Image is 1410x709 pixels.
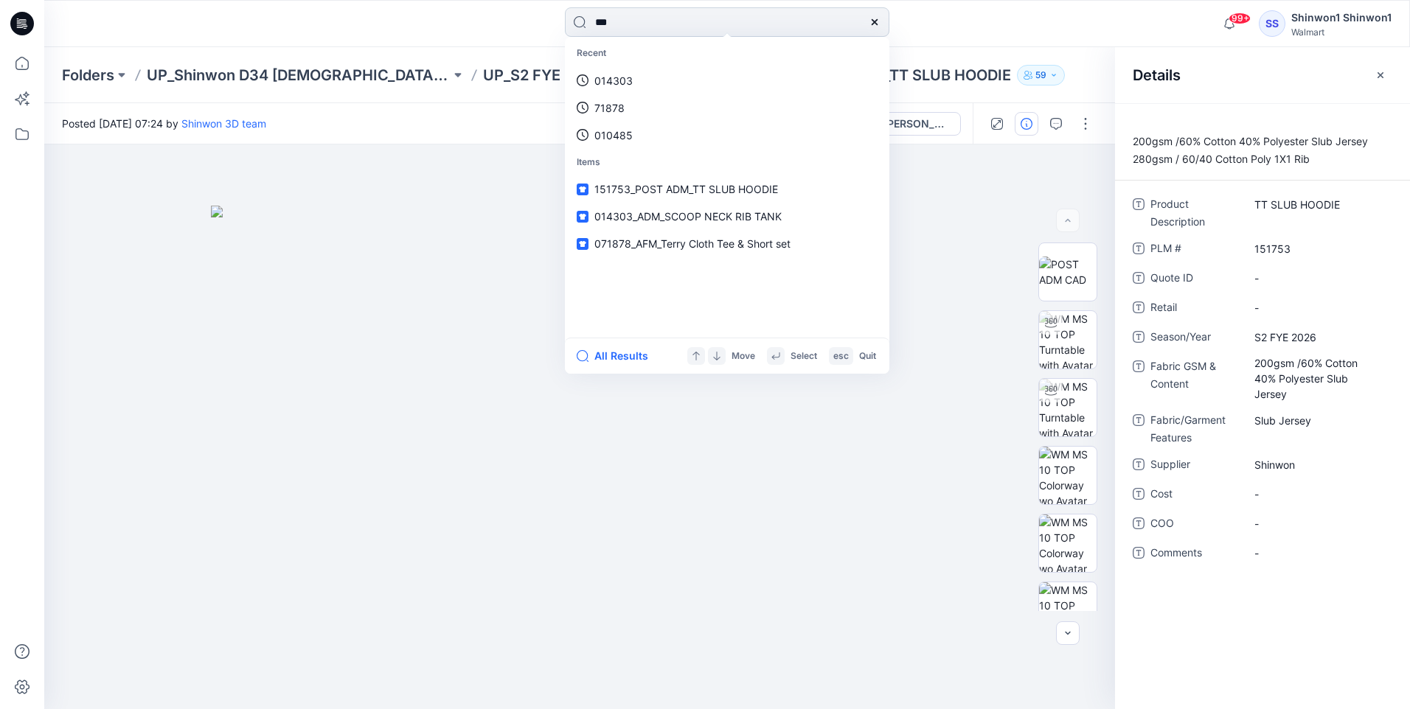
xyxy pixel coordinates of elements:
span: TT SLUB HOODIE [1254,197,1383,212]
p: Recent [568,40,886,67]
span: - [1254,545,1383,561]
span: Quote ID [1150,269,1239,290]
span: 99+ [1229,13,1251,24]
p: 71878 [594,100,625,116]
span: Supplier [1150,455,1239,476]
div: Shinwon1 Shinwon1 [1291,9,1392,27]
a: 010485 [568,122,886,149]
span: PLM # [1150,240,1239,260]
img: WM MS 10 TOP Front wo Avatar [1039,582,1097,640]
span: COO [1150,514,1239,535]
a: Folders [62,65,114,85]
div: Walmart [1291,27,1392,38]
button: All Results [577,347,658,365]
div: SS [1259,10,1285,37]
img: WM MS 10 TOP Colorway wo Avatar [1039,514,1097,572]
span: - [1254,300,1383,315]
img: WM MS 10 TOP Turntable with Avatar [1039,379,1097,436]
span: Posted [DATE] 07:24 by [62,116,266,131]
p: Select [791,349,817,364]
a: 014303_ADM_SCOOP NECK RIB TANK [568,203,886,230]
button: Details [1015,112,1038,136]
a: Shinwon 3D team [181,117,266,130]
p: 59 [1035,67,1046,83]
p: 014303 [594,73,633,88]
span: - [1254,516,1383,531]
a: 071878_AFM_Terry Cloth Tee & Short set [568,230,886,257]
span: Slub Jersey [1254,413,1383,428]
span: S2 FYE 2026 [1254,329,1383,345]
span: 071878_AFM_Terry Cloth Tee & Short set [594,237,791,250]
img: WM MS 10 TOP Turntable with Avatar [1039,311,1097,369]
button: 59 [1017,65,1065,85]
span: 014303_ADM_SCOOP NECK RIB TANK [594,210,782,223]
span: Cost [1150,485,1239,506]
p: Quit [859,349,876,364]
a: UP_Shinwon D34 [DEMOGRAPHIC_DATA] Knit Tops [147,65,451,85]
a: 71878 [568,94,886,122]
p: 010485 [594,128,633,143]
p: Move [732,349,755,364]
span: Shinwon [1254,457,1383,472]
span: Comments [1150,544,1239,565]
span: Fabric/Garment Features [1150,411,1239,447]
p: Items [568,149,886,176]
img: POST ADM CAD [1039,256,1097,287]
img: eyJhbGciOiJIUzI1NiIsImtpZCI6IjAiLCJzbHQiOiJzZXMiLCJ0eXAiOiJKV1QifQ.eyJkYXRhIjp7InR5cGUiOiJzdG9yYW... [211,206,948,709]
a: 014303 [568,67,886,94]
span: Fabric GSM & Content [1150,357,1239,402]
p: esc [833,349,849,364]
button: [PERSON_NAME] [858,112,961,136]
a: UP_S2 FYE 2026 D34 Missy Tops [483,65,718,85]
a: 151753_POST ADM_TT SLUB HOODIE [568,175,886,203]
span: - [1254,486,1383,502]
span: 200gsm /60% Cotton 40% Polyester Slub Jersey [1254,355,1383,402]
div: [PERSON_NAME] [883,116,951,132]
span: Season/Year [1150,328,1239,349]
h2: Details [1133,66,1181,84]
span: 151753 [1254,241,1383,256]
span: 151753_POST ADM_TT SLUB HOODIE [594,183,778,195]
p: 200gsm /60% Cotton 40% Polyester Slub Jersey 280gsm / 60/40 Cotton Poly 1X1 Rib [1115,133,1410,168]
img: WM MS 10 TOP Colorway wo Avatar [1039,447,1097,504]
span: Product Description [1150,195,1239,231]
span: Retail [1150,298,1239,319]
span: - [1254,270,1383,286]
